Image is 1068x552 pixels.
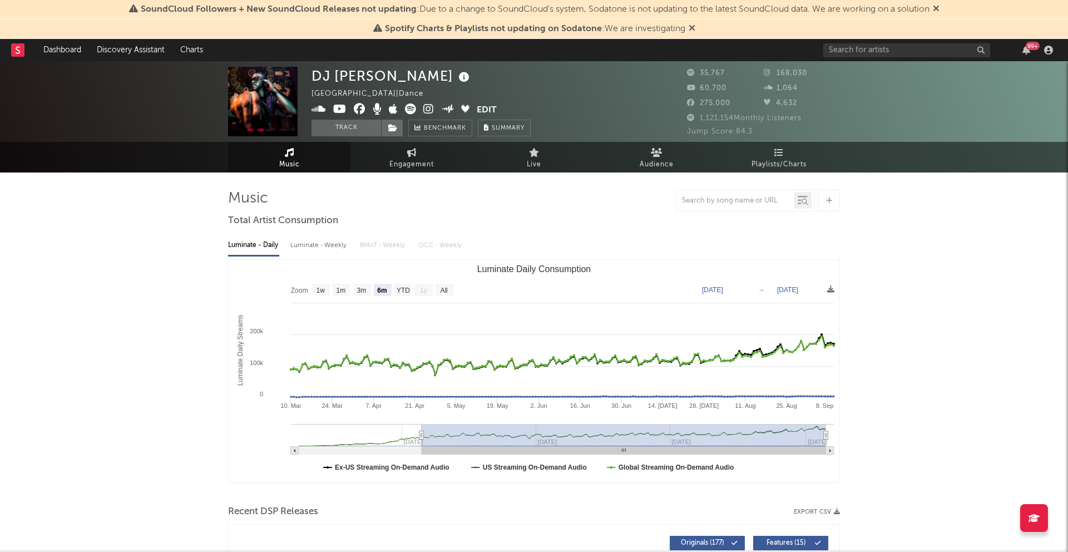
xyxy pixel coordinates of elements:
button: Export CSV [794,509,840,515]
span: Total Artist Consumption [228,214,338,228]
span: Recent DSP Releases [228,505,318,519]
text: Ex-US Streaming On-Demand Audio [335,464,449,471]
text: 25. Aug [776,402,797,409]
span: Benchmark [424,122,466,135]
a: Charts [172,39,211,61]
span: Summary [492,125,525,131]
span: Playlists/Charts [751,158,807,171]
a: Audience [595,142,718,172]
span: Engagement [389,158,434,171]
text: 5. May [447,402,466,409]
button: Features(15) [753,536,828,550]
input: Search for artists [823,43,990,57]
span: Originals ( 177 ) [677,540,728,546]
span: Spotify Charts & Playlists not updating on Sodatone [385,24,602,33]
text: US Streaming On-Demand Audio [483,464,587,471]
a: Playlists/Charts [718,142,840,172]
text: 16. Jun [570,402,590,409]
span: Dismiss [689,24,695,33]
span: 4,632 [764,100,797,107]
text: 0 [260,391,263,397]
text: 30. Jun [611,402,631,409]
a: Live [473,142,595,172]
text: 21. Apr [405,402,424,409]
button: Track [311,120,381,136]
text: [DATE] [777,286,798,294]
text: 28. [DATE] [689,402,719,409]
button: Edit [477,103,497,117]
text: 1m [337,287,346,294]
text: Global Streaming On-Demand Audio [619,464,734,471]
span: 168,030 [764,70,807,77]
span: Music [279,158,300,171]
text: Luminate Daily Consumption [477,264,591,274]
span: 275,000 [687,100,730,107]
div: Luminate - Weekly [290,236,349,255]
text: 1y [420,287,427,294]
text: → [758,286,765,294]
span: 1,064 [764,85,798,92]
text: 14. [DATE] [648,402,678,409]
text: 2. Jun [531,402,547,409]
span: SoundCloud Followers + New SoundCloud Releases not updating [141,5,417,14]
text: Zoom [291,287,308,294]
span: Features ( 15 ) [760,540,812,546]
text: 24. Mar [322,402,343,409]
div: DJ [PERSON_NAME] [311,67,472,85]
a: Benchmark [408,120,472,136]
text: Luminate Daily Streams [236,315,244,386]
input: Search by song name or URL [676,196,794,205]
text: [DATE] [808,438,827,445]
text: 8. Sep [816,402,834,409]
text: 3m [357,287,367,294]
span: : Due to a change to SoundCloud's system, Sodatone is not updating to the latest SoundCloud data.... [141,5,929,14]
a: Music [228,142,350,172]
a: Dashboard [36,39,89,61]
span: Jump Score: 84.3 [687,128,753,135]
span: 35,767 [687,70,725,77]
text: 19. May [487,402,509,409]
a: Engagement [350,142,473,172]
text: 100k [250,359,263,366]
text: All [440,287,447,294]
div: 99 + [1026,42,1040,50]
text: 10. Mar [280,402,301,409]
span: 60,700 [687,85,726,92]
text: 11. Aug [735,402,755,409]
button: 99+ [1022,46,1030,55]
text: 200k [250,328,263,334]
button: Summary [478,120,531,136]
span: Dismiss [933,5,940,14]
text: 7. Apr [365,402,382,409]
div: Luminate - Daily [228,236,279,255]
div: [GEOGRAPHIC_DATA] | Dance [311,87,436,101]
span: 1,121,154 Monthly Listeners [687,115,802,122]
span: Audience [640,158,674,171]
button: Originals(177) [670,536,745,550]
text: 1w [317,287,325,294]
text: 6m [377,287,387,294]
svg: Luminate Daily Consumption [229,260,839,482]
span: : We are investigating [385,24,685,33]
text: YTD [397,287,410,294]
text: [DATE] [702,286,723,294]
a: Discovery Assistant [89,39,172,61]
span: Live [527,158,541,171]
